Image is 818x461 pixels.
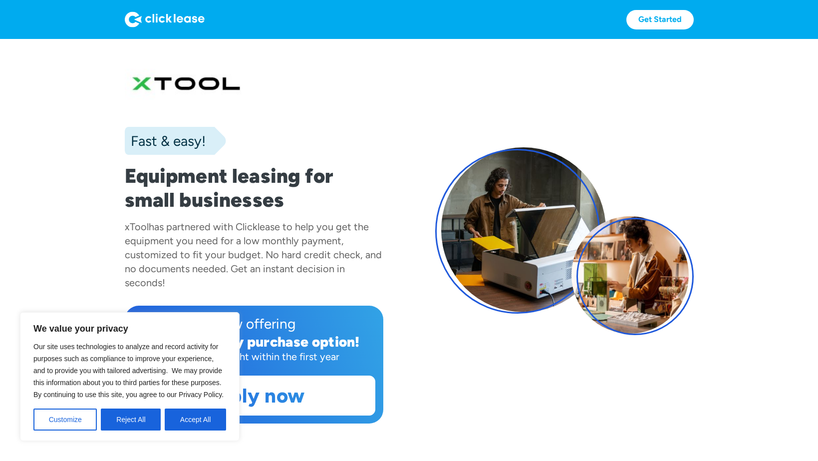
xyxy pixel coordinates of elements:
div: Fast & easy! [125,131,206,151]
button: Reject All [101,409,161,431]
div: Purchase outright within the first year [133,350,375,364]
a: Apply now [133,376,375,415]
div: has partnered with Clicklease to help you get the equipment you need for a low monthly payment, c... [125,221,382,289]
button: Accept All [165,409,226,431]
p: We value your privacy [33,323,226,335]
span: Our site uses technologies to analyze and record activity for purposes such as compliance to impr... [33,343,224,399]
div: We value your privacy [20,312,240,441]
img: Logo [125,11,205,27]
a: Get Started [626,10,694,29]
div: Now offering [133,314,375,334]
div: xTool [125,221,149,233]
div: early purchase option! [209,333,360,350]
button: Customize [33,409,97,431]
h1: Equipment leasing for small businesses [125,164,383,212]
